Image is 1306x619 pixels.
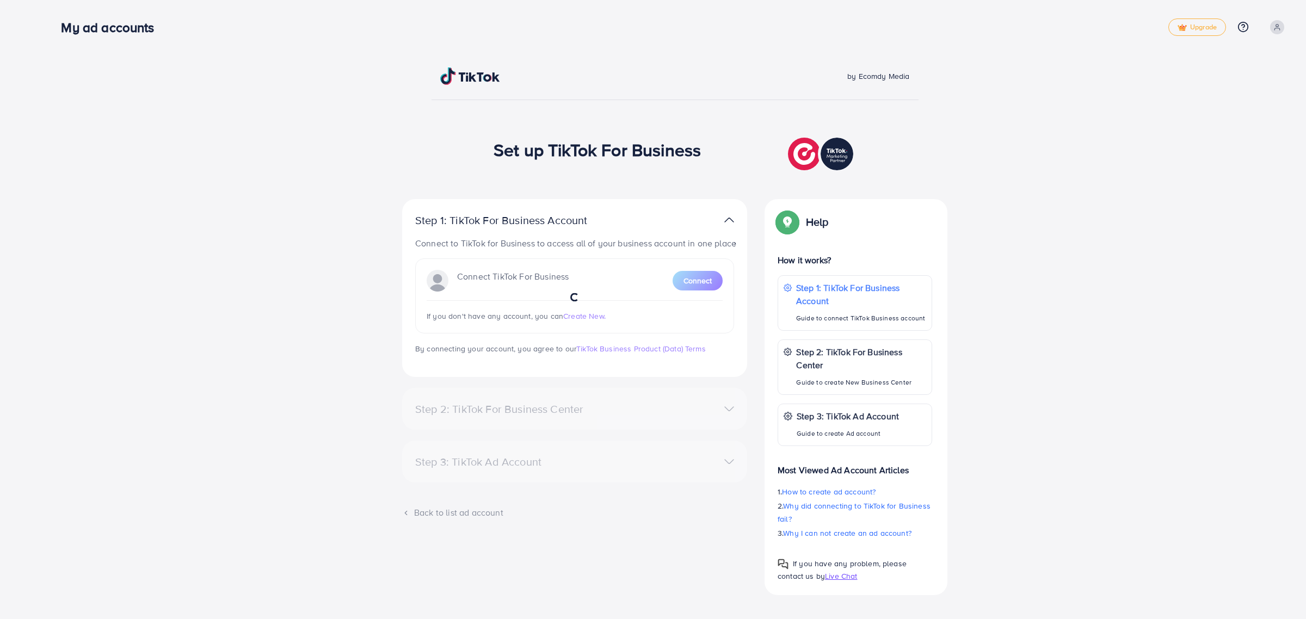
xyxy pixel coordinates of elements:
[797,427,899,440] p: Guide to create Ad account
[402,506,747,519] div: Back to list ad account
[796,281,926,307] p: Step 1: TikTok For Business Account
[415,214,622,227] p: Step 1: TikTok For Business Account
[1178,23,1217,32] span: Upgrade
[440,67,500,85] img: TikTok
[724,212,734,228] img: TikTok partner
[778,559,788,570] img: Popup guide
[796,312,926,325] p: Guide to connect TikTok Business account
[796,376,926,389] p: Guide to create New Business Center
[61,20,163,35] h3: My ad accounts
[825,571,857,581] span: Live Chat
[778,212,797,232] img: Popup guide
[778,455,932,476] p: Most Viewed Ad Account Articles
[778,253,932,267] p: How it works?
[788,135,856,173] img: TikTok partner
[778,500,931,524] span: Why did connecting to TikTok for Business fail?
[778,485,932,498] p: 1.
[494,139,701,160] h1: Set up TikTok For Business
[782,486,876,497] span: How to create ad account?
[1168,18,1226,36] a: tickUpgrade
[806,215,829,228] p: Help
[847,71,909,82] span: by Ecomdy Media
[778,527,932,540] p: 3.
[1178,24,1187,32] img: tick
[796,345,926,372] p: Step 2: TikTok For Business Center
[783,528,911,538] span: Why I can not create an ad account?
[778,499,932,525] p: 2.
[778,558,907,581] span: If you have any problem, please contact us by
[797,410,899,423] p: Step 3: TikTok Ad Account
